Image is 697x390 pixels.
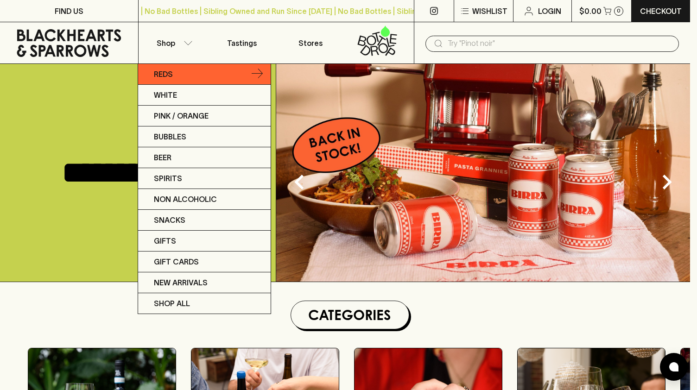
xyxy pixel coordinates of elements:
p: Reds [154,69,173,80]
p: Pink / Orange [154,110,209,121]
p: Spirits [154,173,182,184]
a: Spirits [138,168,271,189]
a: Beer [138,147,271,168]
a: White [138,85,271,106]
p: Gift Cards [154,256,199,267]
a: Pink / Orange [138,106,271,126]
p: Snacks [154,214,185,226]
a: Gift Cards [138,252,271,272]
a: SHOP ALL [138,293,271,314]
p: Non Alcoholic [154,194,217,205]
p: Beer [154,152,171,163]
p: White [154,89,177,101]
p: New Arrivals [154,277,208,288]
a: Reds [138,64,271,85]
a: Gifts [138,231,271,252]
a: Bubbles [138,126,271,147]
p: SHOP ALL [154,298,190,309]
a: New Arrivals [138,272,271,293]
a: Non Alcoholic [138,189,271,210]
p: Gifts [154,235,176,246]
a: Snacks [138,210,271,231]
img: bubble-icon [669,362,678,371]
p: Bubbles [154,131,186,142]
